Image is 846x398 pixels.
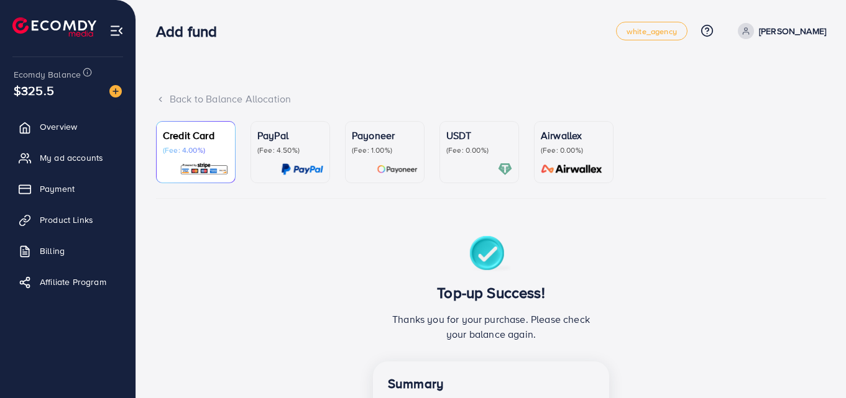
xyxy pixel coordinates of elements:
img: logo [12,17,96,37]
a: My ad accounts [9,145,126,170]
span: Affiliate Program [40,276,106,288]
span: white_agency [627,27,677,35]
p: PayPal [257,128,323,143]
a: [PERSON_NAME] [733,23,826,39]
a: Overview [9,114,126,139]
span: Ecomdy Balance [14,68,81,81]
span: $325.5 [14,81,54,99]
img: image [109,85,122,97]
p: (Fee: 1.00%) [352,145,418,155]
a: white_agency [616,22,687,40]
img: card [498,162,512,176]
a: Affiliate Program [9,269,126,294]
p: Credit Card [163,128,229,143]
img: card [281,162,323,176]
span: Overview [40,120,77,133]
h3: Top-up Success! [388,284,594,302]
h3: Add fund [156,22,227,40]
img: card [377,162,418,176]
span: Billing [40,245,65,257]
p: (Fee: 0.00%) [446,145,512,155]
span: My ad accounts [40,152,103,164]
p: USDT [446,128,512,143]
p: Thanks you for your purchase. Please check your balance again. [388,312,594,341]
span: Product Links [40,214,93,226]
a: Billing [9,238,126,263]
p: Payoneer [352,128,418,143]
span: Payment [40,183,75,195]
p: [PERSON_NAME] [759,24,826,38]
a: Payment [9,176,126,201]
h4: Summary [388,376,594,392]
p: (Fee: 4.50%) [257,145,323,155]
p: Airwallex [541,128,607,143]
div: Back to Balance Allocation [156,92,826,106]
a: Product Links [9,207,126,232]
img: card [537,162,607,176]
p: (Fee: 0.00%) [541,145,607,155]
p: (Fee: 4.00%) [163,145,229,155]
img: card [180,162,229,176]
iframe: Chat [793,342,837,389]
img: menu [109,24,124,38]
img: success [469,236,513,274]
